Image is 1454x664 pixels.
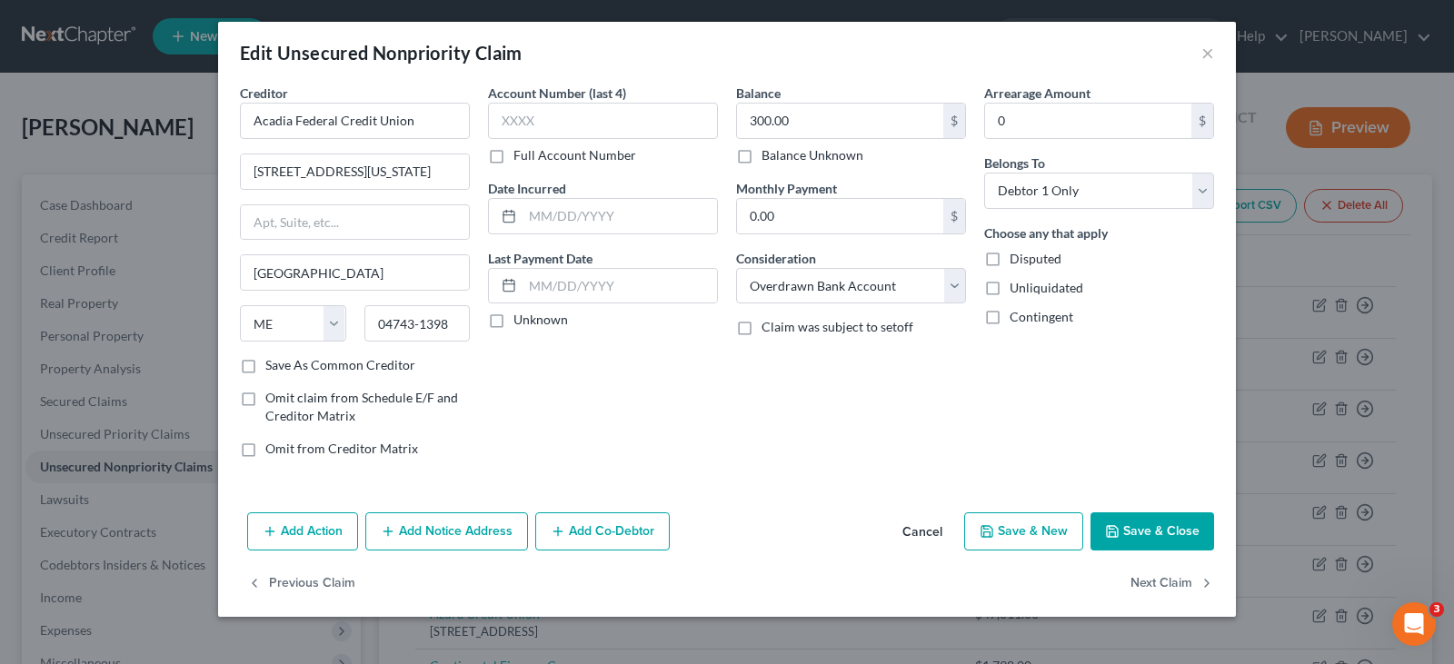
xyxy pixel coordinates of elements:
[513,146,636,164] label: Full Account Number
[984,84,1090,103] label: Arrearage Amount
[535,512,670,550] button: Add Co-Debtor
[265,441,418,456] span: Omit from Creditor Matrix
[240,85,288,101] span: Creditor
[1010,309,1073,324] span: Contingent
[1191,104,1213,138] div: $
[513,311,568,329] label: Unknown
[265,356,415,374] label: Save As Common Creditor
[964,512,1083,550] button: Save & New
[1090,512,1214,550] button: Save & Close
[984,223,1108,243] label: Choose any that apply
[1392,602,1436,646] iframe: Intercom live chat
[247,565,355,603] button: Previous Claim
[943,104,965,138] div: $
[488,84,626,103] label: Account Number (last 4)
[888,514,957,550] button: Cancel
[737,199,943,233] input: 0.00
[488,103,718,139] input: XXXX
[488,179,566,198] label: Date Incurred
[241,154,469,189] input: Enter address...
[364,305,471,342] input: Enter zip...
[240,103,470,139] input: Search creditor by name...
[241,255,469,290] input: Enter city...
[523,199,717,233] input: MM/DD/YYYY
[1010,280,1083,295] span: Unliquidated
[943,199,965,233] div: $
[1201,42,1214,64] button: ×
[488,249,593,268] label: Last Payment Date
[265,390,458,423] span: Omit claim from Schedule E/F and Creditor Matrix
[240,40,523,65] div: Edit Unsecured Nonpriority Claim
[241,205,469,240] input: Apt, Suite, etc...
[737,104,943,138] input: 0.00
[523,269,717,303] input: MM/DD/YYYY
[736,84,781,103] label: Balance
[984,155,1045,171] span: Belongs To
[736,249,816,268] label: Consideration
[985,104,1191,138] input: 0.00
[1010,251,1061,266] span: Disputed
[1130,565,1214,603] button: Next Claim
[762,146,863,164] label: Balance Unknown
[762,319,913,334] span: Claim was subject to setoff
[1429,602,1444,617] span: 3
[365,512,528,550] button: Add Notice Address
[247,512,358,550] button: Add Action
[736,179,837,198] label: Monthly Payment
